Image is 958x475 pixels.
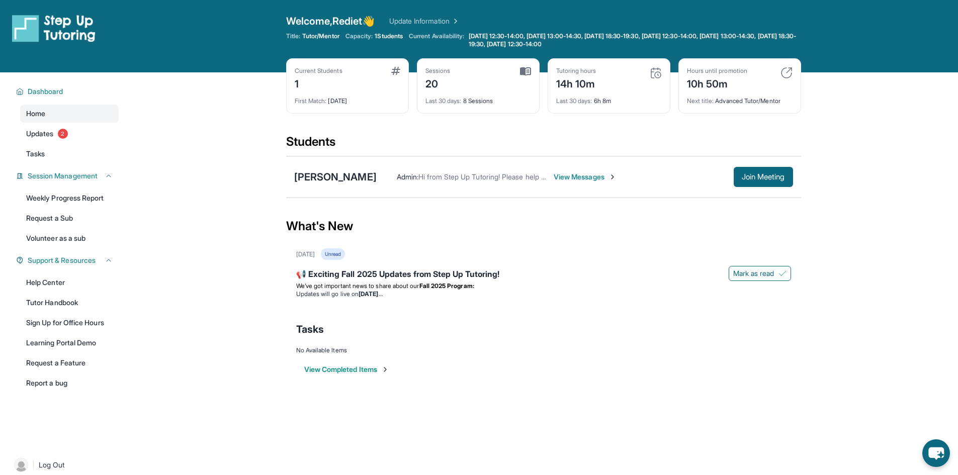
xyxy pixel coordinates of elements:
img: card [520,67,531,76]
span: Current Availability: [409,32,464,48]
span: We’ve got important news to share about our [296,282,419,290]
a: Updates2 [20,125,119,143]
button: Support & Resources [24,255,113,265]
div: Hours until promotion [687,67,747,75]
span: Last 30 days : [556,97,592,105]
span: Support & Resources [28,255,96,265]
button: Join Meeting [734,167,793,187]
span: View Messages [554,172,617,182]
div: Current Students [295,67,342,75]
a: Request a Sub [20,209,119,227]
div: [DATE] [295,91,400,105]
a: Tutor Handbook [20,294,119,312]
span: First Match : [295,97,327,105]
div: 8 Sessions [425,91,531,105]
button: View Completed Items [304,364,389,374]
div: 10h 50m [687,75,747,91]
li: Updates will go live on [296,290,791,298]
span: Title: [286,32,300,40]
span: Tasks [296,322,324,336]
img: Chevron Right [450,16,460,26]
span: Last 30 days : [425,97,462,105]
a: [DATE] 12:30-14:00, [DATE] 13:00-14:30, [DATE] 18:30-19:30, [DATE] 12:30-14:00, [DATE] 13:00-14:3... [467,32,801,48]
span: Next title : [687,97,714,105]
span: Session Management [28,171,98,181]
div: 20 [425,75,451,91]
div: Unread [321,248,345,260]
span: | [32,459,35,471]
a: Report a bug [20,374,119,392]
span: Log Out [39,460,65,470]
img: card [391,67,400,75]
div: 📢 Exciting Fall 2025 Updates from Step Up Tutoring! [296,268,791,282]
button: Dashboard [24,86,113,97]
span: Capacity: [345,32,373,40]
a: Volunteer as a sub [20,229,119,247]
span: Admin : [397,172,418,181]
span: Dashboard [28,86,63,97]
span: Tasks [26,149,45,159]
img: logo [12,14,96,42]
a: Help Center [20,273,119,292]
div: Sessions [425,67,451,75]
img: card [780,67,793,79]
img: card [650,67,662,79]
span: Welcome, Rediet 👋 [286,14,375,28]
div: No Available Items [296,346,791,354]
div: What's New [286,204,801,248]
div: Students [286,134,801,156]
div: Advanced Tutor/Mentor [687,91,793,105]
div: [DATE] [296,250,315,258]
span: Tutor/Mentor [302,32,339,40]
button: Mark as read [729,266,791,281]
div: 6h 8m [556,91,662,105]
span: Updates [26,129,54,139]
button: Session Management [24,171,113,181]
a: Tasks [20,145,119,163]
span: 2 [58,129,68,139]
span: Home [26,109,45,119]
div: [PERSON_NAME] [294,170,377,184]
div: Tutoring hours [556,67,596,75]
span: 1 Students [375,32,403,40]
img: Chevron-Right [608,173,617,181]
span: Mark as read [733,268,774,278]
a: Home [20,105,119,123]
div: 14h 10m [556,75,596,91]
strong: [DATE] [359,290,382,298]
div: 1 [295,75,342,91]
span: [DATE] 12:30-14:00, [DATE] 13:00-14:30, [DATE] 18:30-19:30, [DATE] 12:30-14:00, [DATE] 13:00-14:3... [469,32,799,48]
button: chat-button [922,439,950,467]
a: Weekly Progress Report [20,189,119,207]
img: Mark as read [778,269,787,277]
strong: Fall 2025 Program: [419,282,474,290]
a: Update Information [389,16,460,26]
a: Sign Up for Office Hours [20,314,119,332]
img: user-img [14,458,28,472]
a: Learning Portal Demo [20,334,119,352]
span: Join Meeting [742,174,785,180]
a: Request a Feature [20,354,119,372]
